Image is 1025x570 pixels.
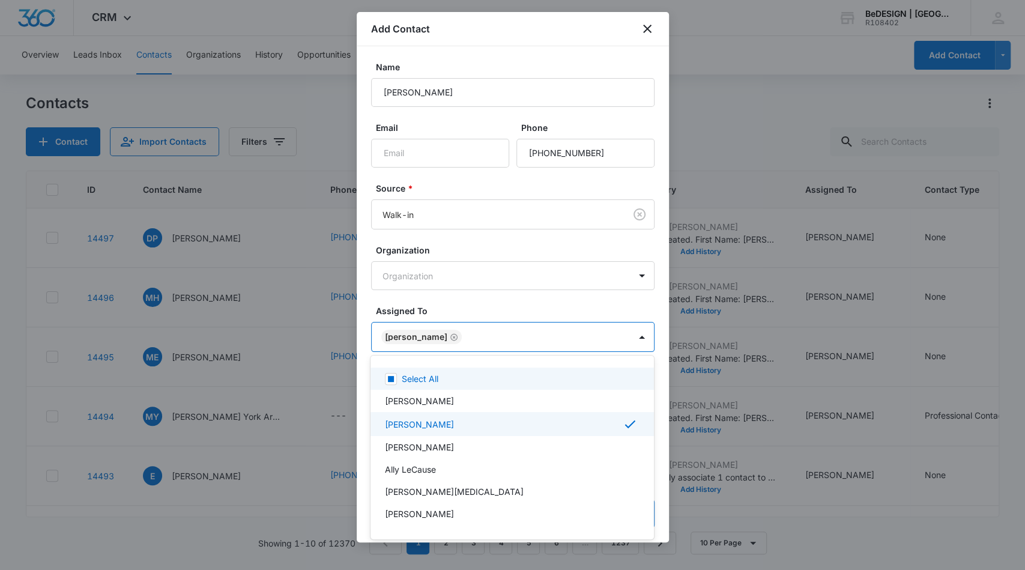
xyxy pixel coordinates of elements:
p: [PERSON_NAME] [385,441,454,453]
p: [PERSON_NAME] [385,395,454,407]
p: [PERSON_NAME] [385,508,454,520]
p: Ally LeCause [385,463,436,476]
p: [PERSON_NAME] [385,418,454,431]
p: [PERSON_NAME][MEDICAL_DATA] [385,485,524,498]
p: Select All [402,372,438,385]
